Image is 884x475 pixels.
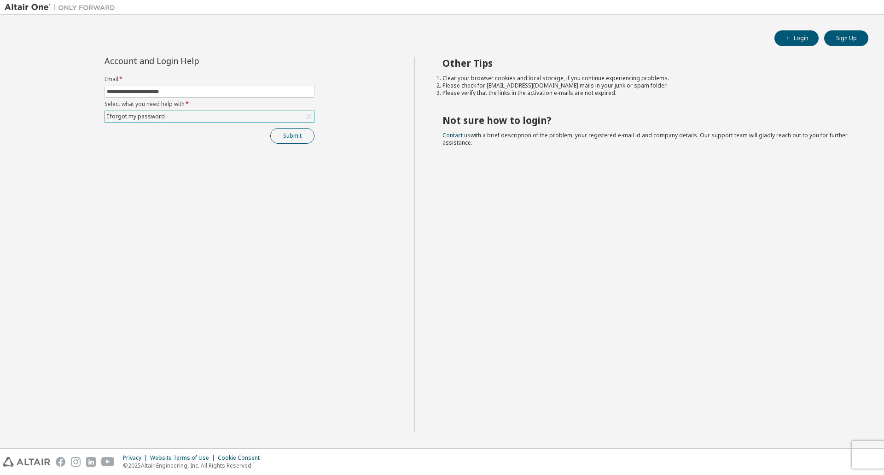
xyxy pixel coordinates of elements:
[105,57,273,65] div: Account and Login Help
[442,89,852,97] li: Please verify that the links in the activation e-mails are not expired.
[442,131,848,147] span: with a brief description of the problem, your registered e-mail id and company details. Our suppo...
[218,454,265,462] div: Cookie Consent
[442,57,852,69] h2: Other Tips
[150,454,218,462] div: Website Terms of Use
[101,457,115,467] img: youtube.svg
[105,111,166,122] div: I forgot my password
[56,457,65,467] img: facebook.svg
[442,114,852,126] h2: Not sure how to login?
[442,82,852,89] li: Please check for [EMAIL_ADDRESS][DOMAIN_NAME] mails in your junk or spam folder.
[442,75,852,82] li: Clear your browser cookies and local storage, if you continue experiencing problems.
[442,131,471,139] a: Contact us
[105,100,314,108] label: Select what you need help with
[105,111,314,122] div: I forgot my password
[774,30,819,46] button: Login
[71,457,81,467] img: instagram.svg
[123,462,265,469] p: © 2025 Altair Engineering, Inc. All Rights Reserved.
[270,128,314,144] button: Submit
[86,457,96,467] img: linkedin.svg
[5,3,120,12] img: Altair One
[824,30,868,46] button: Sign Up
[105,76,314,83] label: Email
[3,457,50,467] img: altair_logo.svg
[123,454,150,462] div: Privacy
